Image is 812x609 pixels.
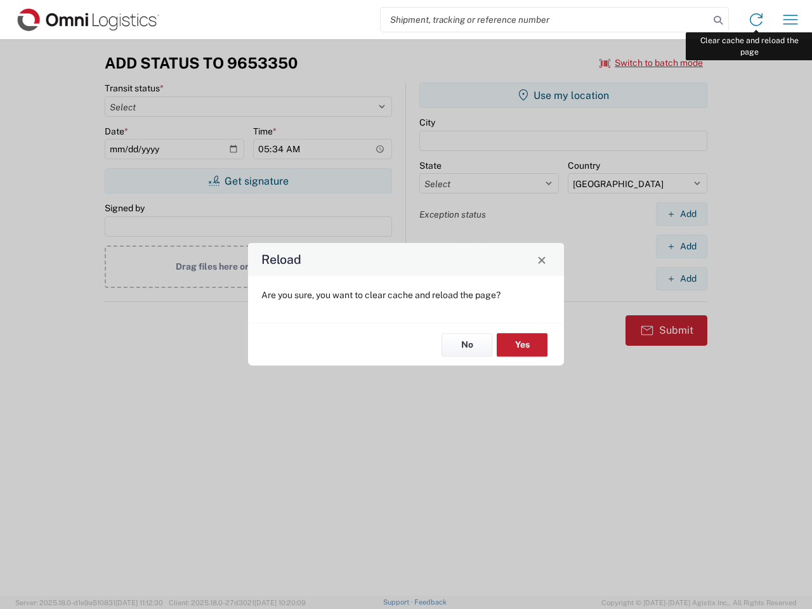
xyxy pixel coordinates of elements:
p: Are you sure, you want to clear cache and reload the page? [261,289,551,301]
button: No [442,333,492,357]
h4: Reload [261,251,301,269]
input: Shipment, tracking or reference number [381,8,709,32]
button: Close [533,251,551,268]
button: Yes [497,333,547,357]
